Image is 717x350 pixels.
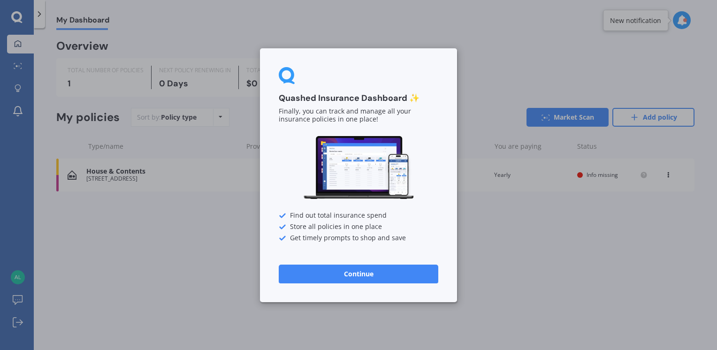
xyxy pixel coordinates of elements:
[279,107,438,123] p: Finally, you can track and manage all your insurance policies in one place!
[279,234,438,242] div: Get timely prompts to shop and save
[302,135,415,201] img: Dashboard
[279,93,438,104] h3: Quashed Insurance Dashboard ✨
[279,223,438,230] div: Store all policies in one place
[279,264,438,283] button: Continue
[279,212,438,219] div: Find out total insurance spend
